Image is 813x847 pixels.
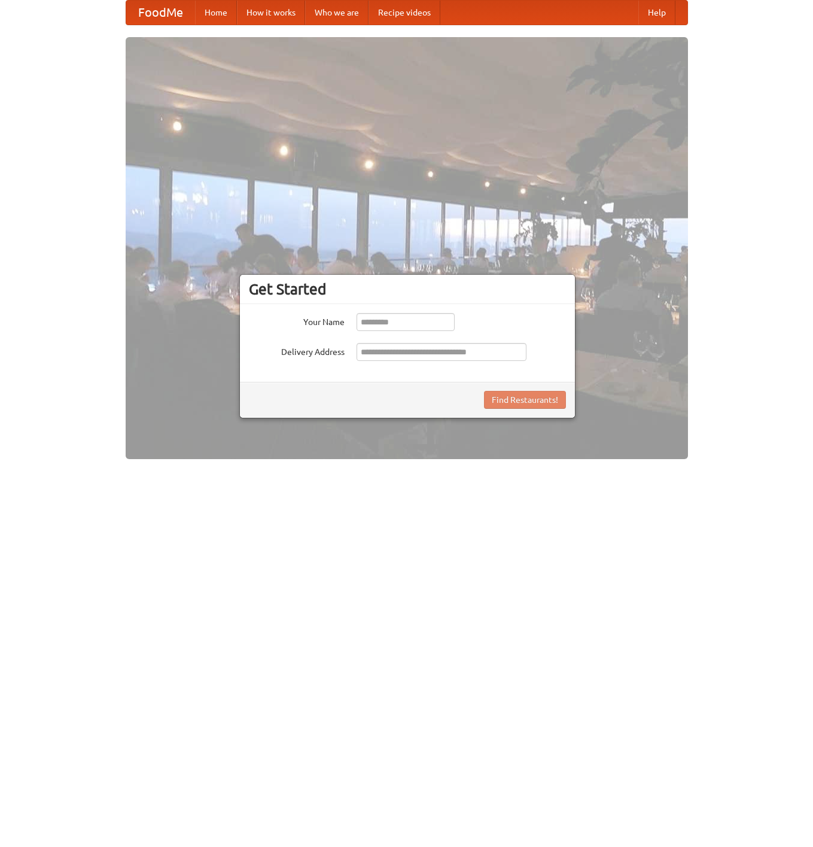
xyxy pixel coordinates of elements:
[126,1,195,25] a: FoodMe
[369,1,440,25] a: Recipe videos
[237,1,305,25] a: How it works
[195,1,237,25] a: Home
[484,391,566,409] button: Find Restaurants!
[249,343,345,358] label: Delivery Address
[305,1,369,25] a: Who we are
[249,313,345,328] label: Your Name
[638,1,675,25] a: Help
[249,280,566,298] h3: Get Started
